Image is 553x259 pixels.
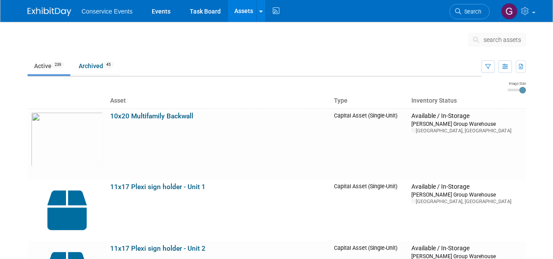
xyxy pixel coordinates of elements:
[104,62,113,68] span: 45
[107,93,331,108] th: Asset
[110,183,205,191] a: 11x17 Plexi sign holder - Unit 1
[411,112,522,120] div: Available / In-Storage
[411,183,522,191] div: Available / In-Storage
[411,128,522,134] div: [GEOGRAPHIC_DATA], [GEOGRAPHIC_DATA]
[501,3,518,20] img: Gayle Reese
[508,81,526,86] div: Image Size
[28,58,70,74] a: Active239
[411,198,522,205] div: [GEOGRAPHIC_DATA], [GEOGRAPHIC_DATA]
[82,8,133,15] span: Conservice Events
[468,33,526,47] button: search assets
[461,8,481,15] span: Search
[411,120,522,128] div: [PERSON_NAME] Group Warehouse
[330,93,408,108] th: Type
[411,191,522,198] div: [PERSON_NAME] Group Warehouse
[483,36,521,43] span: search assets
[72,58,120,74] a: Archived45
[110,112,193,120] a: 10x20 Multifamily Backwall
[411,245,522,252] div: Available / In-Storage
[31,183,103,238] img: Capital-Asset-Icon-2.png
[330,180,408,241] td: Capital Asset (Single-Unit)
[52,62,64,68] span: 239
[449,4,490,19] a: Search
[330,108,408,180] td: Capital Asset (Single-Unit)
[110,245,205,252] a: 11x17 Plexi sign holder - Unit 2
[28,7,71,16] img: ExhibitDay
